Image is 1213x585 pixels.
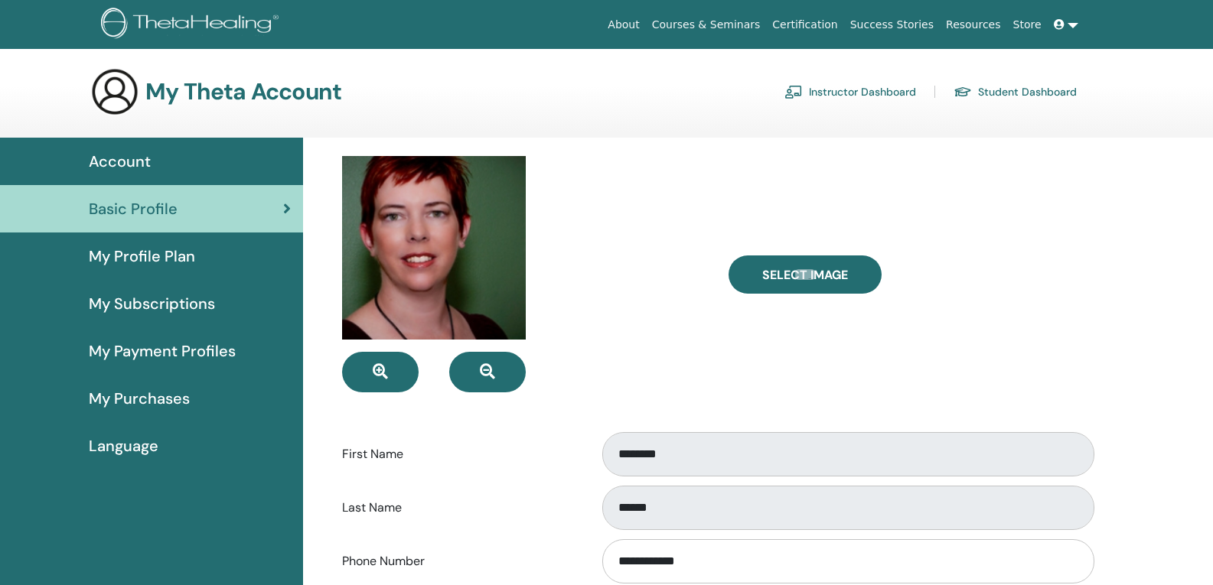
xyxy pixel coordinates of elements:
a: Instructor Dashboard [784,80,916,104]
span: My Profile Plan [89,245,195,268]
img: graduation-cap.svg [954,86,972,99]
label: Last Name [331,493,588,522]
span: Basic Profile [89,197,178,220]
span: My Payment Profiles [89,340,236,362]
a: About [602,11,645,39]
h3: My Theta Account [145,78,341,106]
a: Courses & Seminars [646,11,767,39]
a: Store [1007,11,1048,39]
span: Select Image [762,267,848,283]
a: Certification [766,11,843,39]
a: Student Dashboard [954,80,1077,104]
span: My Subscriptions [89,292,215,315]
img: chalkboard-teacher.svg [784,85,803,99]
label: Phone Number [331,547,588,576]
a: Resources [940,11,1007,39]
label: First Name [331,440,588,469]
input: Select Image [795,269,815,280]
span: Account [89,150,151,173]
img: logo.png [101,8,284,42]
span: My Purchases [89,387,190,410]
a: Success Stories [844,11,940,39]
span: Language [89,434,158,457]
img: default.jpg [342,156,526,340]
img: generic-user-icon.jpg [90,67,139,116]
